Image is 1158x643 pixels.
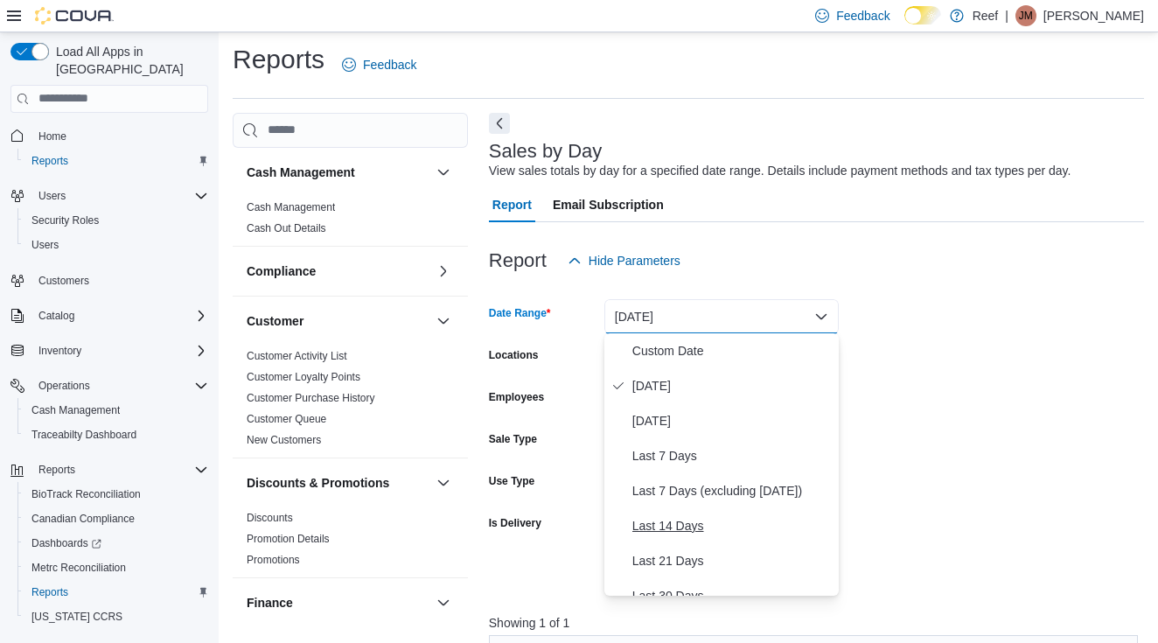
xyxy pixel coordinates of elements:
button: Reports [31,459,82,480]
button: Users [17,233,215,257]
span: Washington CCRS [24,606,208,627]
a: Traceabilty Dashboard [24,424,143,445]
a: Customer Loyalty Points [247,371,360,383]
button: Cash Management [247,164,429,181]
label: Use Type [489,474,534,488]
a: Customer Activity List [247,350,347,362]
span: Reports [38,463,75,477]
label: Date Range [489,306,551,320]
span: Catalog [38,309,74,323]
a: Discounts [247,512,293,524]
label: Employees [489,390,544,404]
span: Users [24,234,208,255]
a: Reports [24,582,75,603]
a: Home [31,126,73,147]
button: Discounts & Promotions [433,472,454,493]
span: Last 21 Days [632,550,832,571]
button: Users [3,184,215,208]
span: Hide Parameters [589,252,680,269]
button: [US_STATE] CCRS [17,605,215,629]
span: Reports [31,459,208,480]
span: Reports [24,582,208,603]
a: Promotions [247,554,300,566]
div: Select listbox [604,333,839,596]
a: Security Roles [24,210,106,231]
a: [US_STATE] CCRS [24,606,129,627]
span: Catalog [31,305,208,326]
button: Traceabilty Dashboard [17,423,215,447]
span: Cash Management [24,400,208,421]
button: Inventory [3,339,215,363]
span: Report [492,187,532,222]
span: Metrc Reconciliation [24,557,208,578]
button: Cash Management [433,162,454,183]
button: Operations [3,374,215,398]
span: Canadian Compliance [24,508,208,529]
button: Compliance [247,262,429,280]
span: Feedback [836,7,889,24]
a: Canadian Compliance [24,508,142,529]
button: Catalog [3,304,215,328]
span: Operations [31,375,208,396]
span: [DATE] [632,375,832,396]
a: Customer Queue [247,413,326,425]
a: Customer Purchase History [247,392,375,404]
span: Inventory [38,344,81,358]
span: Metrc Reconciliation [31,561,126,575]
span: Users [31,238,59,252]
div: Customer [233,346,468,458]
span: Home [31,125,208,147]
h3: Customer [247,312,303,330]
h3: Report [489,250,547,271]
div: View sales totals by day for a specified date range. Details include payment methods and tax type... [489,162,1071,180]
span: Dashboards [31,536,101,550]
span: Reports [24,150,208,171]
span: Inventory [31,340,208,361]
button: Cash Management [17,398,215,423]
span: Reports [31,585,68,599]
button: BioTrack Reconciliation [17,482,215,507]
a: Users [24,234,66,255]
span: BioTrack Reconciliation [31,487,141,501]
span: Last 30 Days [632,585,832,606]
button: Hide Parameters [561,243,687,278]
button: Next [489,113,510,134]
a: New Customers [247,434,321,446]
button: Reports [17,149,215,173]
button: Home [3,123,215,149]
span: Canadian Compliance [31,512,135,526]
button: Compliance [433,261,454,282]
span: Reports [31,154,68,168]
button: Customer [247,312,429,330]
button: Discounts & Promotions [247,474,429,492]
button: Inventory [31,340,88,361]
span: Traceabilty Dashboard [31,428,136,442]
span: Cash Management [31,403,120,417]
span: Feedback [363,56,416,73]
a: Dashboards [24,533,108,554]
p: Reef [973,5,999,26]
span: Last 7 Days (excluding [DATE]) [632,480,832,501]
span: BioTrack Reconciliation [24,484,208,505]
a: Cash Out Details [247,222,326,234]
a: Customers [31,270,96,291]
a: Promotion Details [247,533,330,545]
div: Discounts & Promotions [233,507,468,577]
button: Users [31,185,73,206]
button: Catalog [31,305,81,326]
span: [DATE] [632,410,832,431]
span: Dashboards [24,533,208,554]
input: Dark Mode [904,6,941,24]
button: Metrc Reconciliation [17,556,215,580]
button: Customers [3,268,215,293]
span: Custom Date [632,340,832,361]
span: Email Subscription [553,187,664,222]
a: Cash Management [24,400,127,421]
span: JM [1019,5,1033,26]
div: Joe Moen [1015,5,1036,26]
span: [US_STATE] CCRS [31,610,122,624]
span: Home [38,129,66,143]
h3: Compliance [247,262,316,280]
span: Security Roles [24,210,208,231]
button: Reports [3,458,215,482]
